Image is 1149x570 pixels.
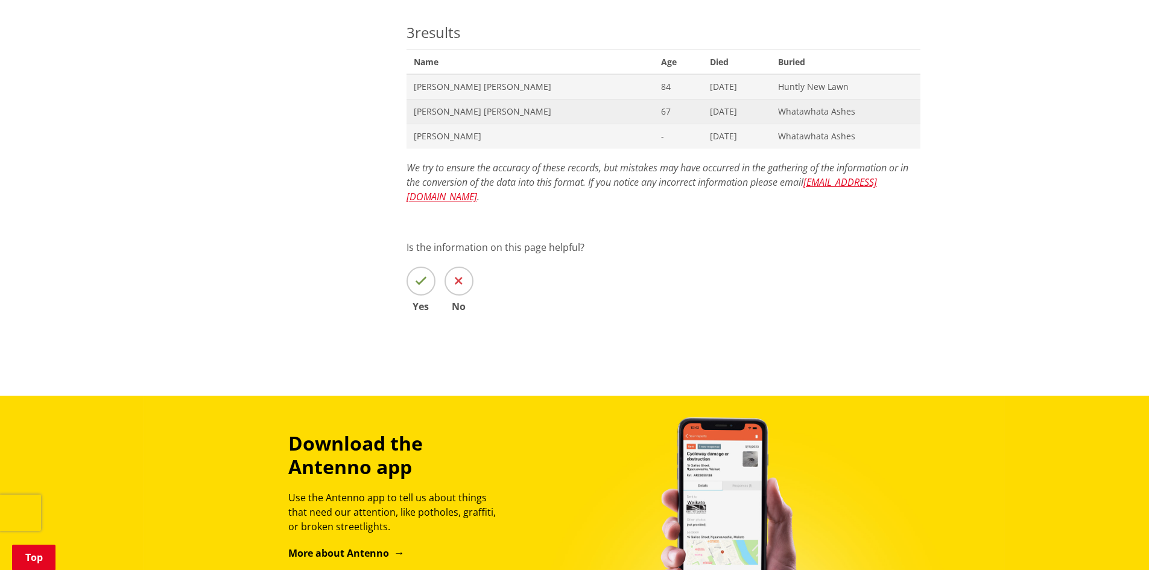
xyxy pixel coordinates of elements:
a: [EMAIL_ADDRESS][DOMAIN_NAME] [407,176,877,203]
span: [DATE] [710,106,763,118]
span: Whatawhata Ashes [778,130,913,142]
span: [DATE] [710,130,763,142]
span: 3 [407,22,415,42]
h3: Download the Antenno app [288,432,507,478]
span: [PERSON_NAME] [414,130,647,142]
span: [PERSON_NAME] [PERSON_NAME] [414,81,647,93]
a: [PERSON_NAME] [PERSON_NAME] 84 [DATE] Huntly New Lawn [407,74,920,99]
span: 67 [661,106,695,118]
span: Age [654,49,703,74]
span: Whatawhata Ashes [778,106,913,118]
iframe: Messenger Launcher [1094,519,1137,563]
a: [PERSON_NAME] [PERSON_NAME] 67 [DATE] Whatawhata Ashes [407,99,920,124]
span: - [661,130,695,142]
a: [PERSON_NAME] - [DATE] Whatawhata Ashes [407,124,920,148]
span: Huntly New Lawn [778,81,913,93]
span: Yes [407,302,435,311]
a: Top [12,545,55,570]
p: Use the Antenno app to tell us about things that need our attention, like potholes, graffiti, or ... [288,490,507,534]
span: Died [703,49,770,74]
p: Is the information on this page helpful? [407,240,920,255]
span: Buried [771,49,920,74]
span: Name [407,49,654,74]
span: 84 [661,81,695,93]
a: More about Antenno [288,546,405,560]
span: [DATE] [710,81,763,93]
span: [PERSON_NAME] [PERSON_NAME] [414,106,647,118]
em: We try to ensure the accuracy of these records, but mistakes may have occurred in the gathering o... [407,161,908,203]
p: results [407,22,920,43]
span: No [445,302,473,311]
